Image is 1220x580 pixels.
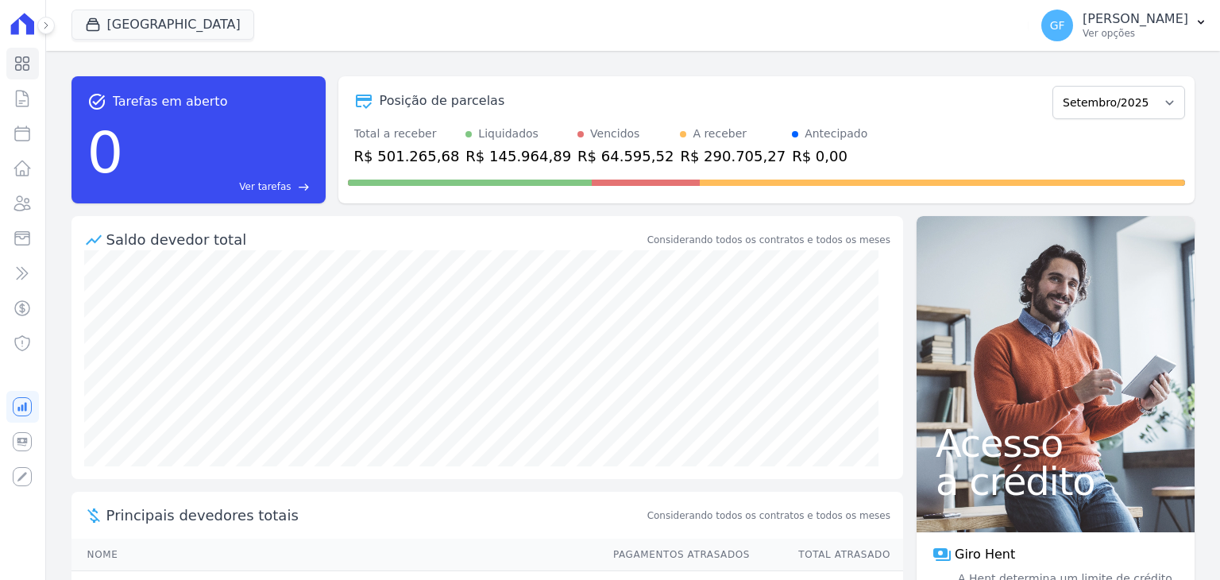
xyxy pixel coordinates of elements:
p: [PERSON_NAME] [1083,11,1188,27]
span: a crédito [936,462,1176,501]
th: Total Atrasado [751,539,903,571]
span: Tarefas em aberto [113,92,228,111]
div: Liquidados [478,126,539,142]
div: R$ 64.595,52 [577,145,674,167]
a: Ver tarefas east [129,180,309,194]
span: task_alt [87,92,106,111]
div: R$ 145.964,89 [465,145,571,167]
button: [GEOGRAPHIC_DATA] [71,10,254,40]
span: east [298,181,310,193]
div: Saldo devedor total [106,229,644,250]
span: Ver tarefas [239,180,291,194]
div: R$ 290.705,27 [680,145,786,167]
div: R$ 0,00 [792,145,867,167]
th: Pagamentos Atrasados [598,539,751,571]
div: Posição de parcelas [380,91,505,110]
span: Giro Hent [955,545,1015,564]
div: R$ 501.265,68 [354,145,460,167]
div: A receber [693,126,747,142]
span: Acesso [936,424,1176,462]
div: Vencidos [590,126,639,142]
span: Principais devedores totais [106,505,644,526]
div: Considerando todos os contratos e todos os meses [647,233,890,247]
div: Total a receber [354,126,460,142]
th: Nome [71,539,598,571]
p: Ver opções [1083,27,1188,40]
button: GF [PERSON_NAME] Ver opções [1029,3,1220,48]
span: GF [1050,20,1065,31]
span: Considerando todos os contratos e todos os meses [647,508,890,523]
div: 0 [87,111,124,194]
div: Antecipado [805,126,867,142]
